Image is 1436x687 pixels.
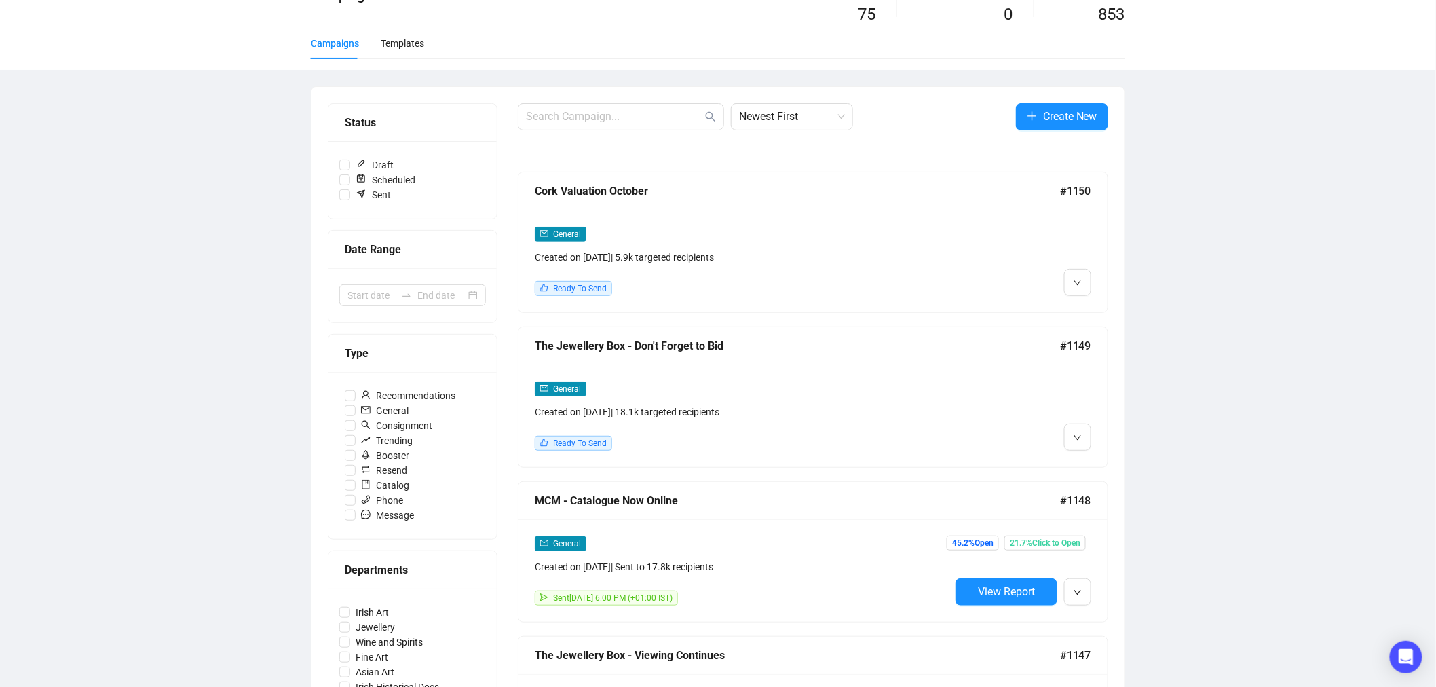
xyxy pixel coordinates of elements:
span: user [361,390,371,400]
span: to [401,290,412,301]
span: mail [540,539,548,547]
span: 853 [1099,5,1125,24]
span: message [361,510,371,519]
span: Asian Art [350,665,400,680]
div: Created on [DATE] | 18.1k targeted recipients [535,405,950,420]
span: Create New [1043,108,1097,125]
span: General [553,229,581,239]
div: Created on [DATE] | Sent to 17.8k recipients [535,559,950,574]
span: General [553,539,581,549]
div: Date Range [345,241,480,258]
div: Campaigns [311,36,359,51]
span: down [1074,279,1082,287]
span: Wine and Spirits [350,635,428,650]
input: Start date [347,288,396,303]
span: book [361,480,371,489]
span: #1148 [1060,492,1091,509]
span: search [361,420,371,430]
span: Resend [356,463,413,478]
span: Sent [DATE] 6:00 PM (+01:00 IST) [553,593,673,603]
span: 45.2% Open [947,536,999,551]
span: #1147 [1060,647,1091,664]
span: Scheduled [350,172,421,187]
span: down [1074,434,1082,442]
span: Booster [356,448,415,463]
span: send [540,593,548,601]
span: Message [356,508,419,523]
a: MCM - Catalogue Now Online#1148mailGeneralCreated on [DATE]| Sent to 17.8k recipientssendSent[DAT... [518,481,1108,623]
span: phone [361,495,371,504]
span: retweet [361,465,371,475]
span: down [1074,589,1082,597]
span: rise [361,435,371,445]
div: The Jewellery Box - Don't Forget to Bid [535,337,1060,354]
span: mail [361,405,371,415]
span: General [553,384,581,394]
div: MCM - Catalogue Now Online [535,492,1060,509]
span: #1150 [1060,183,1091,200]
span: Trending [356,433,418,448]
span: like [540,439,548,447]
a: The Jewellery Box - Don't Forget to Bid#1149mailGeneralCreated on [DATE]| 18.1k targeted recipien... [518,327,1108,468]
span: search [705,111,716,122]
div: Departments [345,561,480,578]
a: Cork Valuation October#1150mailGeneralCreated on [DATE]| 5.9k targeted recipientslikeReady To Send [518,172,1108,313]
span: View Report [978,585,1035,598]
div: Cork Valuation October [535,183,1060,200]
span: Newest First [739,104,845,130]
button: View Report [956,578,1057,606]
span: like [540,284,548,292]
span: General [356,403,414,418]
span: plus [1027,111,1038,122]
span: Fine Art [350,650,394,665]
span: 21.7% Click to Open [1004,536,1086,551]
span: 0 [1004,5,1013,24]
span: Draft [350,157,399,172]
div: Created on [DATE] | 5.9k targeted recipients [535,250,950,265]
span: Ready To Send [553,284,607,293]
span: #1149 [1060,337,1091,354]
span: Sent [350,187,396,202]
input: Search Campaign... [526,109,702,125]
span: Ready To Send [553,439,607,448]
span: 75 [858,5,875,24]
div: The Jewellery Box - Viewing Continues [535,647,1060,664]
span: Phone [356,493,409,508]
span: swap-right [401,290,412,301]
span: Irish Art [350,605,394,620]
span: Jewellery [350,620,400,635]
div: Open Intercom Messenger [1390,641,1422,673]
div: Type [345,345,480,362]
span: rocket [361,450,371,460]
span: Consignment [356,418,438,433]
div: Status [345,114,480,131]
button: Create New [1016,103,1108,130]
input: End date [417,288,466,303]
span: Catalog [356,478,415,493]
span: Recommendations [356,388,461,403]
span: mail [540,229,548,238]
span: mail [540,384,548,392]
div: Templates [381,36,424,51]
